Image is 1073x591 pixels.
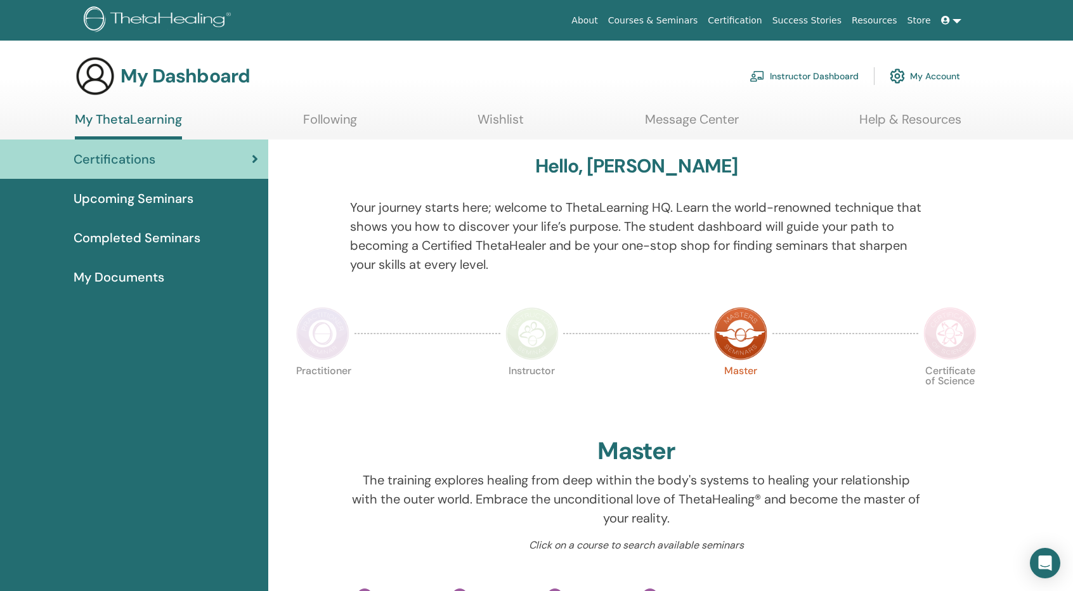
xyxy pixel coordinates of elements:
[74,150,155,169] span: Certifications
[350,198,922,274] p: Your journey starts here; welcome to ThetaLearning HQ. Learn the world-renowned technique that sh...
[566,9,602,32] a: About
[478,112,524,136] a: Wishlist
[714,307,767,360] img: Master
[902,9,936,32] a: Store
[890,62,960,90] a: My Account
[1030,548,1060,578] div: Open Intercom Messenger
[296,366,349,419] p: Practitioner
[714,366,767,419] p: Master
[75,56,115,96] img: generic-user-icon.jpg
[74,228,200,247] span: Completed Seminars
[74,268,164,287] span: My Documents
[703,9,767,32] a: Certification
[120,65,250,88] h3: My Dashboard
[303,112,357,136] a: Following
[505,307,559,360] img: Instructor
[505,366,559,419] p: Instructor
[645,112,739,136] a: Message Center
[350,538,922,553] p: Click on a course to search available seminars
[847,9,902,32] a: Resources
[296,307,349,360] img: Practitioner
[350,471,922,528] p: The training explores healing from deep within the body's systems to healing your relationship wi...
[84,6,235,35] img: logo.png
[859,112,961,136] a: Help & Resources
[535,155,738,178] h3: Hello, [PERSON_NAME]
[767,9,847,32] a: Success Stories
[750,70,765,82] img: chalkboard-teacher.svg
[923,366,977,419] p: Certificate of Science
[923,307,977,360] img: Certificate of Science
[74,189,193,208] span: Upcoming Seminars
[750,62,859,90] a: Instructor Dashboard
[597,437,676,466] h2: Master
[890,65,905,87] img: cog.svg
[75,112,182,140] a: My ThetaLearning
[603,9,703,32] a: Courses & Seminars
